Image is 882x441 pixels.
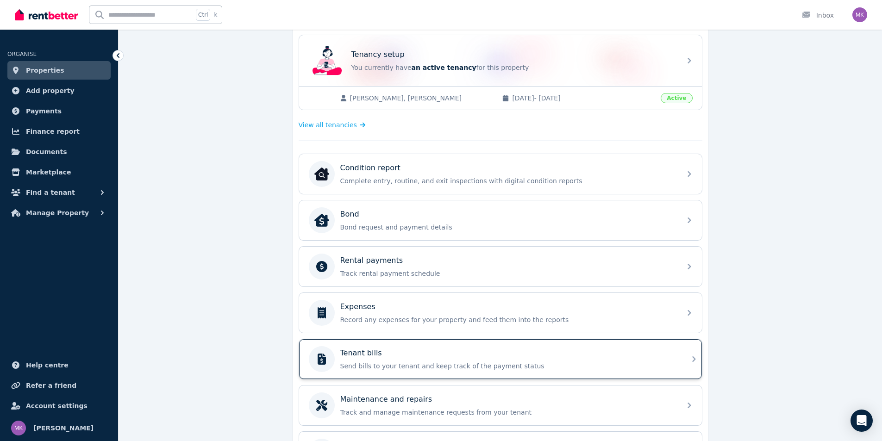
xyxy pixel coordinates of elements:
[11,421,26,435] img: Marko Kruger
[299,339,702,379] a: Tenant billsSend bills to your tenant and keep track of the payment status
[26,167,71,178] span: Marketplace
[299,293,702,333] a: ExpensesRecord any expenses for your property and feed them into the reports
[15,8,78,22] img: RentBetter
[26,400,88,411] span: Account settings
[350,93,493,103] span: [PERSON_NAME], [PERSON_NAME]
[340,223,676,232] p: Bond request and payment details
[340,315,676,324] p: Record any expenses for your property and feed them into the reports
[7,61,111,80] a: Properties
[801,11,834,20] div: Inbox
[26,146,67,157] span: Documents
[7,143,111,161] a: Documents
[412,64,476,71] span: an active tenancy
[340,269,676,278] p: Track rental payment schedule
[7,163,111,181] a: Marketplace
[26,85,75,96] span: Add property
[340,408,676,417] p: Track and manage maintenance requests from your tenant
[351,49,405,60] p: Tenancy setup
[314,167,329,181] img: Condition report
[7,51,37,57] span: ORGANISE
[26,126,80,137] span: Finance report
[340,348,382,359] p: Tenant bills
[512,93,655,103] span: [DATE] - [DATE]
[214,11,217,19] span: k
[7,356,111,374] a: Help centre
[26,65,64,76] span: Properties
[340,361,676,371] p: Send bills to your tenant and keep track of the payment status
[26,380,76,391] span: Refer a friend
[7,397,111,415] a: Account settings
[26,187,75,198] span: Find a tenant
[299,385,702,425] a: Maintenance and repairsTrack and manage maintenance requests from your tenant
[299,120,366,130] a: View all tenancies
[299,247,702,286] a: Rental paymentsTrack rental payment schedule
[196,9,210,21] span: Ctrl
[299,200,702,240] a: BondBondBond request and payment details
[7,102,111,120] a: Payments
[299,154,702,194] a: Condition reportCondition reportComplete entry, routine, and exit inspections with digital condit...
[351,63,676,72] p: You currently have for this property
[33,422,94,434] span: [PERSON_NAME]
[313,46,342,75] img: Tenancy setup
[340,255,403,266] p: Rental payments
[26,106,62,117] span: Payments
[7,204,111,222] button: Manage Property
[852,7,867,22] img: Marko Kruger
[7,183,111,202] button: Find a tenant
[340,209,359,220] p: Bond
[314,213,329,228] img: Bond
[340,394,432,405] p: Maintenance and repairs
[7,376,111,395] a: Refer a friend
[851,410,873,432] div: Open Intercom Messenger
[299,35,702,86] a: Tenancy setupTenancy setupYou currently havean active tenancyfor this property
[26,360,69,371] span: Help centre
[340,162,400,174] p: Condition report
[661,93,692,103] span: Active
[340,176,676,186] p: Complete entry, routine, and exit inspections with digital condition reports
[340,301,375,312] p: Expenses
[26,207,89,218] span: Manage Property
[7,122,111,141] a: Finance report
[299,120,357,130] span: View all tenancies
[7,81,111,100] a: Add property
